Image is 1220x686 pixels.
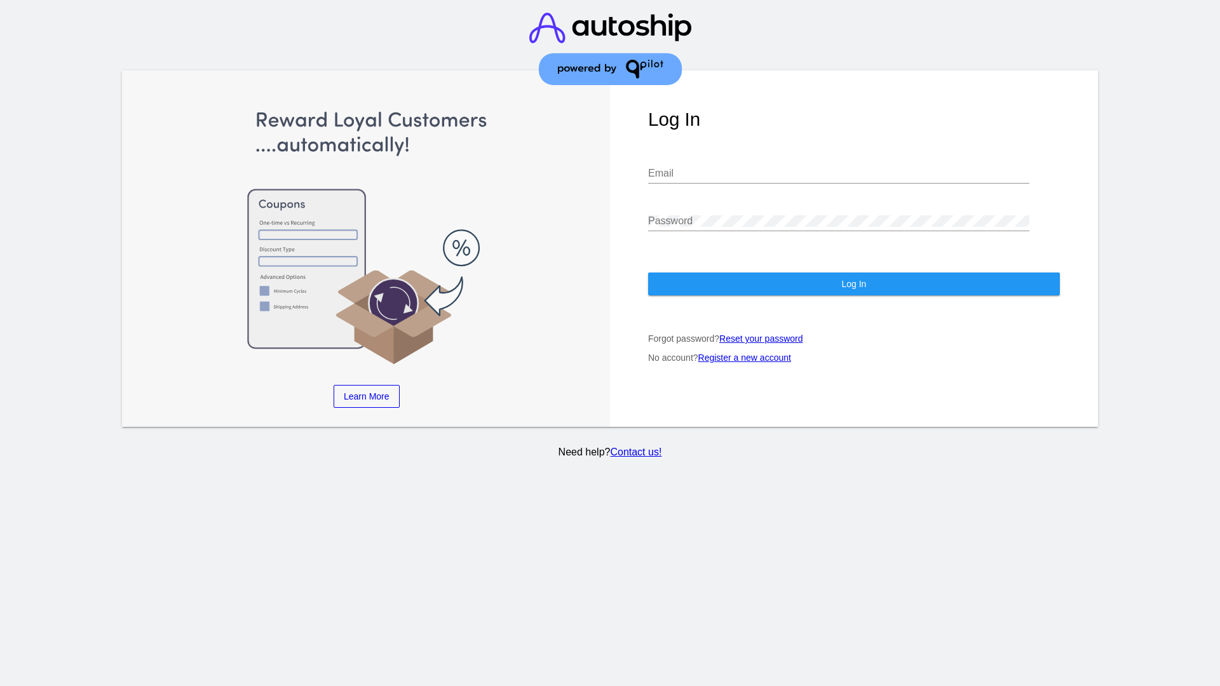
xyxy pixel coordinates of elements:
[120,447,1101,458] p: Need help?
[841,279,866,289] span: Log In
[648,272,1060,295] button: Log In
[698,353,791,363] a: Register a new account
[648,168,1029,179] input: Email
[719,333,803,344] a: Reset your password
[161,109,573,366] img: Apply Coupons Automatically to Scheduled Orders with QPilot
[648,333,1060,344] p: Forgot password?
[610,447,661,457] a: Contact us!
[648,353,1060,363] p: No account?
[648,109,1060,130] h1: Log In
[334,385,400,408] a: Learn More
[344,391,390,401] span: Learn More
